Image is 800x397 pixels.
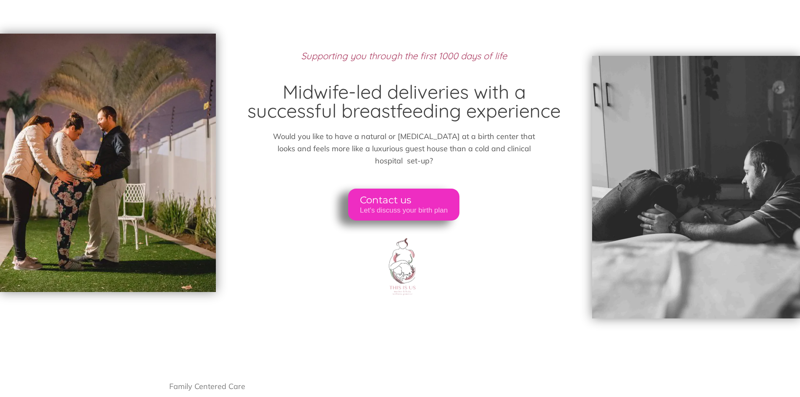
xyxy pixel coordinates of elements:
[360,206,448,215] span: Let's discuss your birth plan
[348,189,459,221] a: Contact us Let's discuss your birth plan
[301,50,507,62] span: Supporting you through the first 1000 days of life
[169,381,245,391] span: Family Centered Care
[273,131,535,167] p: Would you like to have a natural or [MEDICAL_DATA] at a birth center that looks and feels more li...
[360,195,448,206] span: Contact us
[240,82,568,120] h2: Midwife-led deliveries with a successful breastfeeding experience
